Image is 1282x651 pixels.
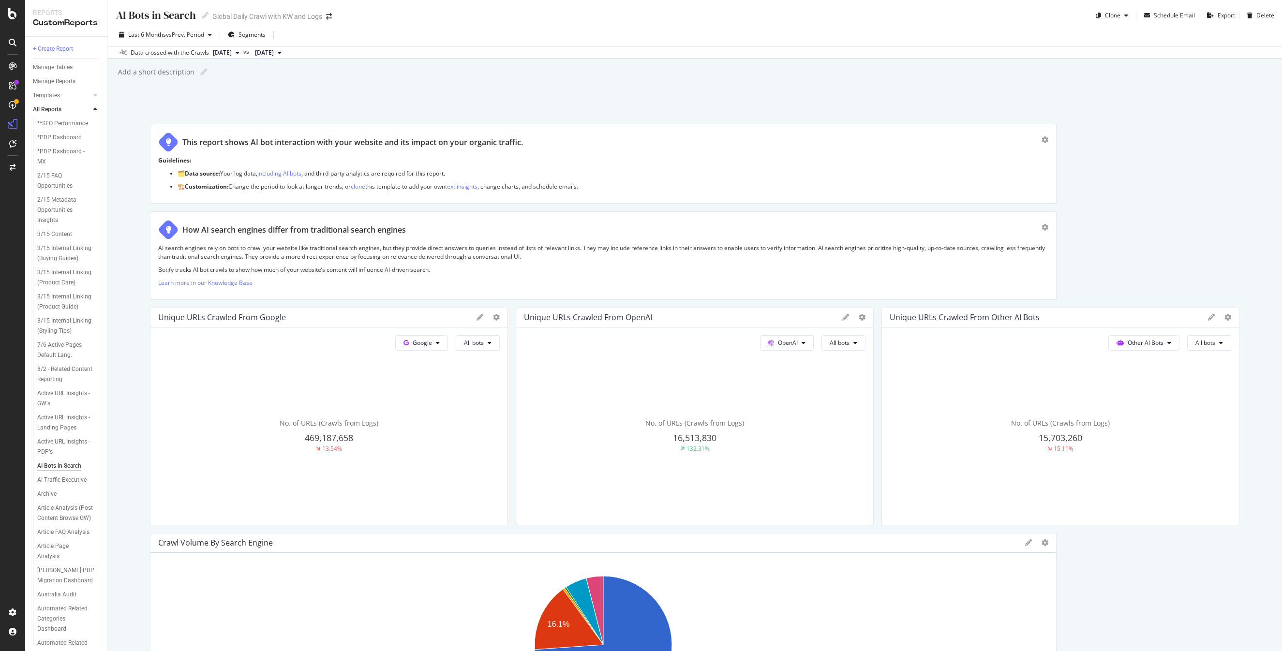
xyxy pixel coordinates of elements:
[1108,335,1179,351] button: Other AI Bots
[158,156,191,164] strong: Guidelines:
[37,243,94,264] div: 3/15 Internal Linking (Buying Guides)
[117,67,194,77] div: Add a short description
[37,147,100,167] a: *PDP Dashboard - MX
[830,339,850,347] span: All bots
[1128,339,1163,347] span: Other AI Bots
[255,48,274,57] span: 2025 Feb. 11th
[182,224,406,236] div: How AI search engines differ from traditional search engines
[212,12,322,21] div: Global Daily Crawl with KW and Logs
[351,182,365,191] a: clone
[37,340,93,360] div: 7/6 Active Pages Default Lang.
[213,48,232,57] span: 2025 Sep. 24th
[166,30,204,39] span: vs Prev. Period
[1092,8,1132,23] button: Clone
[33,62,73,73] div: Manage Tables
[224,27,269,43] button: Segments
[37,316,100,336] a: 3/15 Internal Linking (Styling Tips)
[821,335,865,351] button: All bots
[645,418,744,428] span: No. of URLs (Crawls from Logs)
[37,364,100,385] a: 8/2 - Related Content Reporting
[37,527,100,537] a: Article FAQ Analysis
[158,538,273,547] div: Crawl Volume By Search Engine
[37,590,100,600] a: Australia Audit
[37,316,94,336] div: 3/15 Internal Linking (Styling Tips)
[326,13,332,20] div: arrow-right-arrow-left
[37,118,88,129] div: **SEO Performance
[251,47,285,59] button: [DATE]
[37,565,100,586] a: [PERSON_NAME] PDP Migration Dashboard
[33,104,61,115] div: All Reports
[524,312,652,322] div: Unique URLs Crawled from OpenAI
[305,432,353,444] span: 469,187,658
[760,335,814,351] button: OpenAI
[158,279,253,287] a: Learn more in our Knowledge Base
[37,475,87,485] div: AI Traffic Executive
[395,335,448,351] button: Google
[456,335,500,351] button: All bots
[37,565,95,586] div: ASTLA PDP Migration Dashboard
[37,243,100,264] a: 3/15 Internal Linking (Buying Guides)
[37,503,95,523] div: Article Analysis (Post Content Browse GW)
[1195,339,1215,347] span: All bots
[178,182,1048,191] p: 🏗️ Change the period to look at longer trends, or this template to add your own , change charts, ...
[1187,335,1231,351] button: All bots
[37,461,100,471] a: AI Bots in Search
[37,171,100,191] a: 2/15 FAQ Opportunities
[1154,11,1195,19] div: Schedule Email
[33,17,99,29] div: CustomReports
[1256,11,1274,19] div: Delete
[37,133,100,143] a: *PDP Dashboard
[37,147,91,167] div: *PDP Dashboard - MX
[778,339,798,347] span: OpenAI
[33,44,73,54] div: + Create Report
[1203,8,1235,23] button: Export
[33,76,100,87] a: Manage Reports
[128,30,166,39] span: Last 6 Months
[37,388,92,409] div: Active URL Insights - GW's
[150,211,1057,300] div: How AI search engines differ from traditional search enginesAI search engines rely on bots to cra...
[37,503,100,523] a: Article Analysis (Post Content Browse GW)
[33,8,99,17] div: Reports
[1243,8,1274,23] button: Delete
[115,27,216,43] button: Last 6 MonthsvsPrev. Period
[33,104,90,115] a: All Reports
[37,437,92,457] div: Active URL Insights - PDP's
[182,137,523,148] div: This report shows AI bot interaction with your website and its impact on your organic traffic.
[516,308,874,525] div: Unique URLs Crawled from OpenAIOpenAIAll botsNo. of URLs (Crawls from Logs)16,513,830132.31%
[37,292,100,312] a: 3/15 Internal Linking (Product Guide)
[37,267,100,288] a: 3/15 Internal Linking (Product Care)
[33,76,75,87] div: Manage Reports
[37,604,100,634] a: Automated Related Categories Dashboard
[37,475,100,485] a: AI Traffic Executive
[1218,11,1235,19] div: Export
[37,195,94,225] div: 2/15 Metadata Opportunities Insights
[1042,224,1048,231] div: gear
[185,182,228,191] strong: Customization:
[890,312,1040,322] div: Unique URLs Crawled from Other AI Bots
[37,590,76,600] div: Australia Audit
[673,432,716,444] span: 16,513,830
[37,527,89,537] div: Article FAQ Analysis
[37,118,100,129] a: **SEO Performance
[37,541,100,562] a: Article Page Analysis
[37,437,100,457] a: Active URL Insights - PDP's
[1039,432,1082,444] span: 15,703,260
[239,30,266,39] span: Segments
[158,266,1048,274] p: Botify tracks AI bot crawls to show how much of your website’s content will influence AI-driven s...
[413,339,432,347] span: Google
[280,418,378,428] span: No. of URLs (Crawls from Logs)
[202,12,209,19] i: Edit report name
[1054,444,1073,453] div: 15.11%
[37,364,93,385] div: 8/2 - Related Content Reporting
[37,461,81,471] div: AI Bots in Search
[1105,11,1120,19] div: Clone
[37,195,100,225] a: 2/15 Metadata Opportunities Insights
[37,541,91,562] div: Article Page Analysis
[209,47,243,59] button: [DATE]
[37,267,94,288] div: 3/15 Internal Linking (Product Care)
[33,44,100,54] a: + Create Report
[37,171,91,191] div: 2/15 FAQ Opportunities
[548,620,569,628] text: 16.1%
[37,229,100,239] a: 3/15 Content
[37,340,100,360] a: 7/6 Active Pages Default Lang.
